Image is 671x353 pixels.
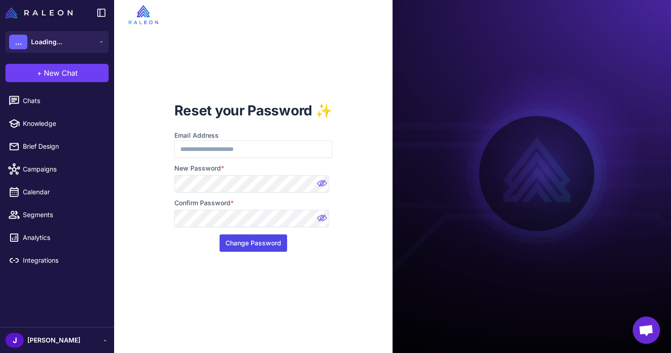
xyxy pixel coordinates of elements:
[37,67,42,78] span: +
[5,31,109,53] button: ...Loading...
[31,37,62,47] span: Loading...
[633,317,660,344] div: Chat abierto
[23,164,103,174] span: Campaigns
[4,251,110,270] a: Integrations
[23,187,103,197] span: Calendar
[27,335,80,345] span: [PERSON_NAME]
[5,7,76,18] a: Raleon Logo
[4,205,110,224] a: Segments
[4,137,110,156] a: Brief Design
[174,130,333,140] label: Email Address
[4,228,110,247] a: Analytics
[129,5,158,24] img: raleon-logo-whitebg.9aac0268.jpg
[23,141,103,151] span: Brief Design
[314,177,332,195] img: Password hidden
[174,163,333,173] label: New Password
[23,119,103,129] span: Knowledge
[23,233,103,243] span: Analytics
[4,91,110,110] a: Chats
[44,67,78,78] span: New Chat
[5,7,73,18] img: Raleon Logo
[4,114,110,133] a: Knowledge
[9,35,27,49] div: ...
[314,212,332,230] img: Password hidden
[174,101,333,119] h1: Reset your Password ✨
[5,64,109,82] button: +New Chat
[23,96,103,106] span: Chats
[5,333,24,348] div: J
[23,255,103,265] span: Integrations
[4,182,110,202] a: Calendar
[220,234,287,252] button: Change Password
[23,210,103,220] span: Segments
[174,198,333,208] label: Confirm Password
[4,160,110,179] a: Campaigns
